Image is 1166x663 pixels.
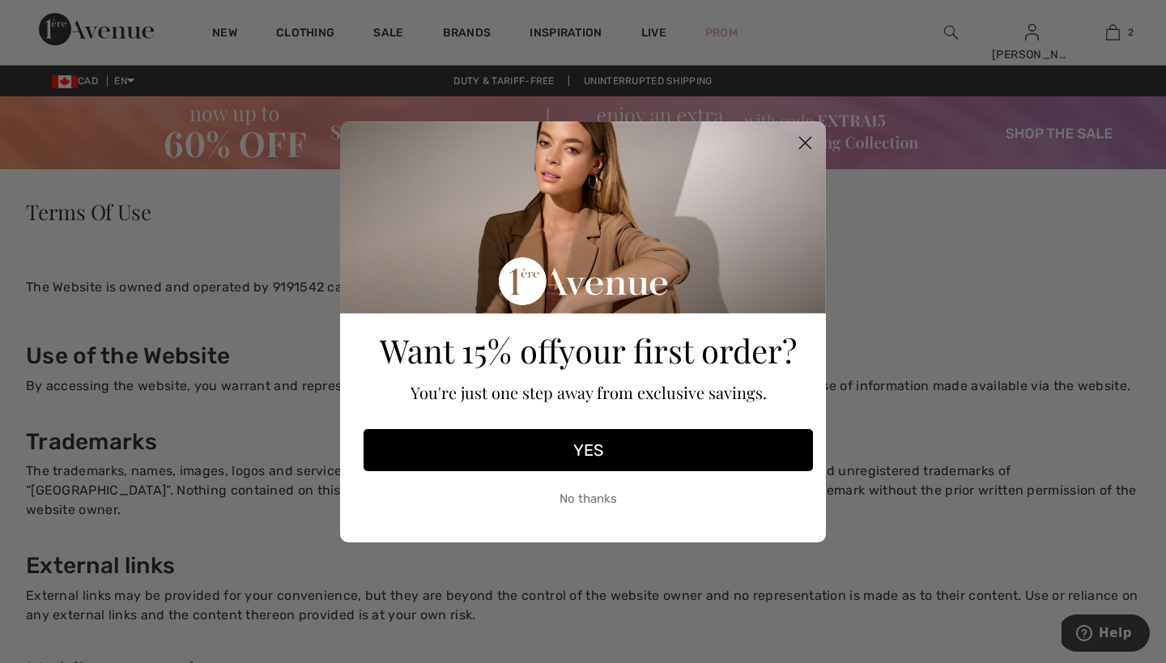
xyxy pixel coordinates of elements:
[364,429,813,471] button: YES
[364,479,813,520] button: No thanks
[411,381,767,403] span: You're just one step away from exclusive savings.
[37,11,70,26] span: Help
[380,329,559,372] span: Want 15% off
[559,329,797,372] span: your first order?
[791,129,819,157] button: Close dialog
